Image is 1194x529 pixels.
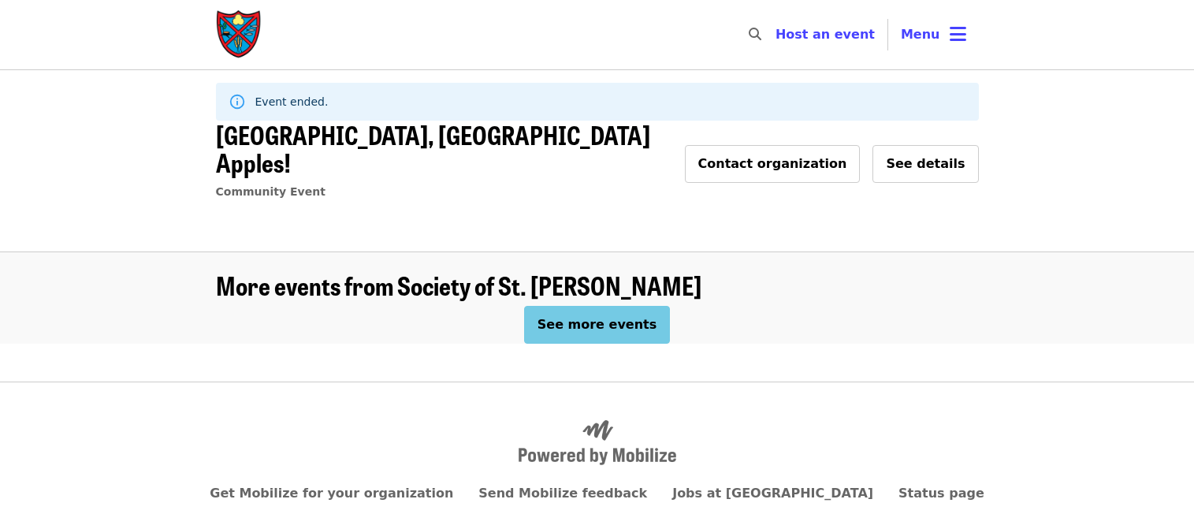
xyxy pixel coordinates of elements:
input: Search [771,16,783,54]
a: See more events [524,317,670,332]
i: bars icon [950,23,966,46]
button: See more events [524,306,670,344]
a: Jobs at [GEOGRAPHIC_DATA] [672,486,873,501]
span: Contact organization [698,156,847,171]
span: Menu [901,27,940,42]
span: See details [886,156,965,171]
a: Get Mobilize for your organization [210,486,453,501]
i: search icon [749,27,761,42]
button: Contact organization [685,145,861,183]
span: More events from Society of St. [PERSON_NAME] [216,266,701,304]
img: Society of St. Andrew - Home [216,9,263,60]
span: See more events [537,317,657,332]
a: Status page [898,486,984,501]
button: Toggle account menu [888,16,979,54]
a: Host an event [776,27,875,42]
button: See details [872,145,978,183]
span: [GEOGRAPHIC_DATA], [GEOGRAPHIC_DATA] Apples! [216,116,650,181]
span: Event ended. [255,95,329,108]
a: Community Event [216,185,325,198]
a: Send Mobilize feedback [478,486,647,501]
img: Powered by Mobilize [519,420,676,466]
nav: Primary footer navigation [216,484,979,503]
